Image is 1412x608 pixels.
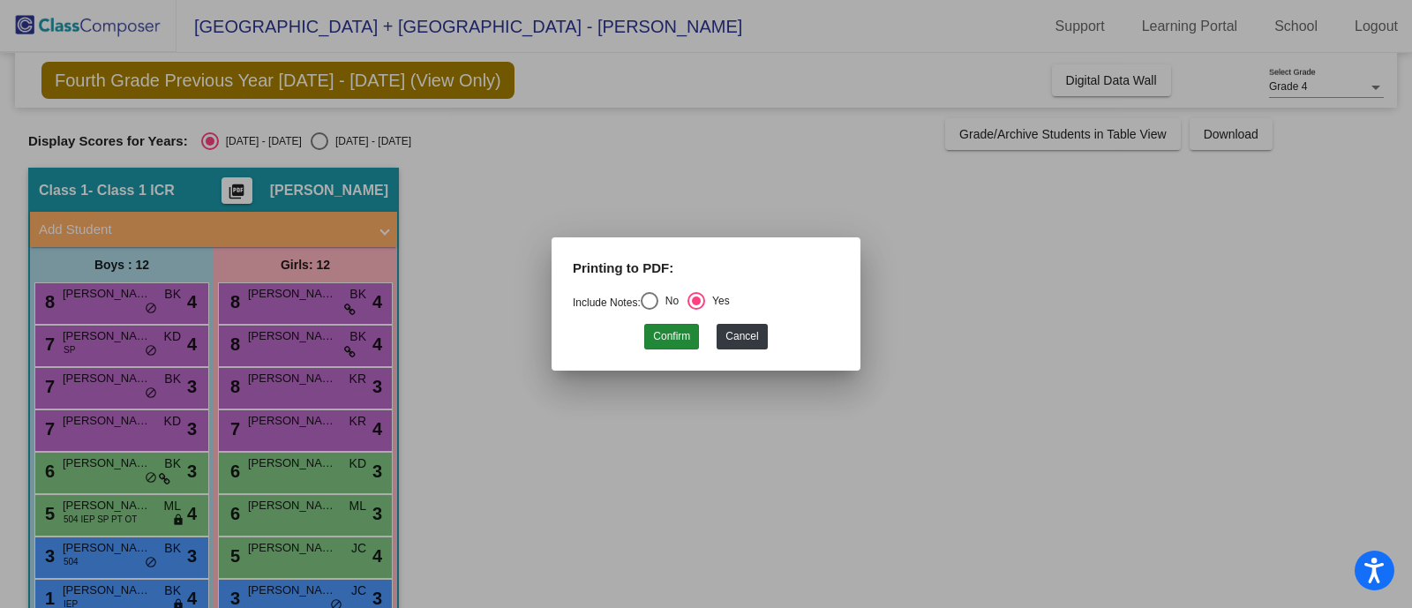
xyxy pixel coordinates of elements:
div: No [658,293,679,309]
mat-radio-group: Select an option [573,296,730,309]
button: Confirm [644,324,699,349]
button: Cancel [717,324,767,349]
a: Include Notes: [573,296,641,309]
label: Printing to PDF: [573,259,673,279]
div: Yes [705,293,730,309]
